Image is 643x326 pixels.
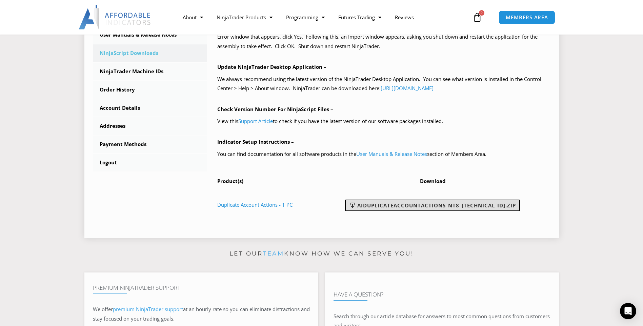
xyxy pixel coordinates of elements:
a: 0 [462,7,492,27]
a: User Manuals & Release Notes [356,150,427,157]
nav: Menu [176,9,471,25]
a: AIDuplicateAccountActions_NT8_[TECHNICAL_ID].zip [345,200,520,211]
span: MEMBERS AREA [506,15,548,20]
a: [URL][DOMAIN_NAME] [381,85,434,91]
p: We always recommend using the latest version of the NinjaTrader Desktop Application. You can see ... [217,75,550,94]
p: Let our know how we can serve you! [84,248,559,259]
a: Support Article [238,118,273,124]
a: premium NinjaTrader support [113,306,183,312]
nav: Account pages [93,8,207,171]
p: You can find documentation for all software products in the section of Members Area. [217,149,550,159]
a: Programming [279,9,331,25]
a: Reviews [388,9,421,25]
span: Download [420,178,446,184]
a: NinjaScript Downloads [93,44,207,62]
a: Payment Methods [93,136,207,153]
span: We offer [93,306,113,312]
p: View this to check if you have the latest version of our software packages installed. [217,117,550,126]
p: In the Control Center window, select Tools > Import > NinjaScript Add-On. Locate the saved NinjaS... [217,23,550,51]
a: Futures Trading [331,9,388,25]
img: LogoAI | Affordable Indicators – NinjaTrader [79,5,152,29]
b: Indicator Setup Instructions – [217,138,294,145]
a: team [263,250,284,257]
a: Order History [93,81,207,99]
a: Duplicate Account Actions - 1 PC [217,201,293,208]
b: Update NinjaTrader Desktop Application – [217,63,326,70]
span: at an hourly rate so you can eliminate distractions and stay focused on your trading goals. [93,306,310,322]
h4: Have A Question? [334,291,550,298]
a: NinjaTrader Products [210,9,279,25]
div: Open Intercom Messenger [620,303,636,319]
a: User Manuals & Release Notes [93,26,207,44]
a: MEMBERS AREA [499,11,555,24]
a: NinjaTrader Machine IDs [93,63,207,80]
a: About [176,9,210,25]
span: 0 [479,10,484,16]
a: Logout [93,154,207,171]
span: Product(s) [217,178,243,184]
a: Addresses [93,117,207,135]
a: Account Details [93,99,207,117]
h4: Premium NinjaTrader Support [93,284,310,291]
b: Check Version Number For NinjaScript Files – [217,106,333,113]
